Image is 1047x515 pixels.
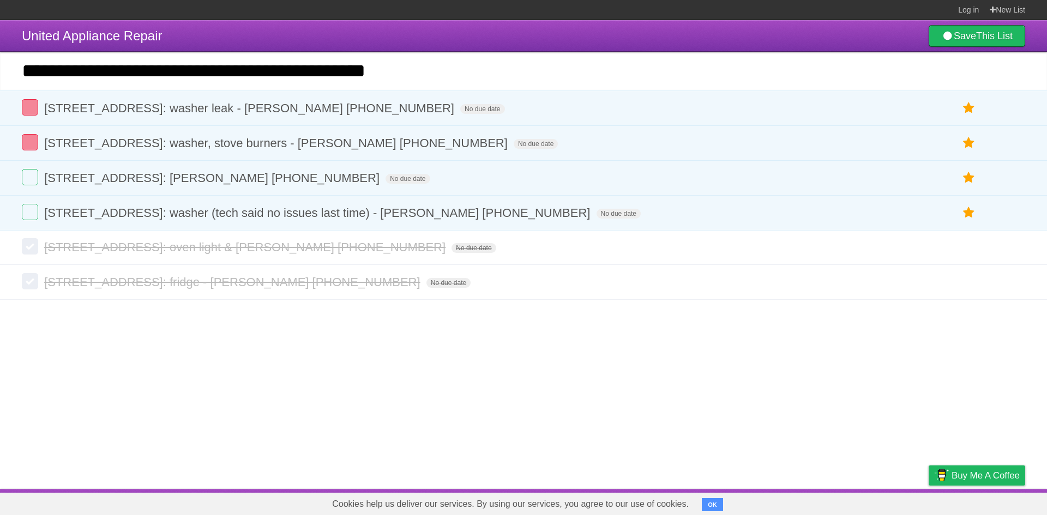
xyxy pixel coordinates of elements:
span: No due date [460,104,504,114]
span: [STREET_ADDRESS]: [PERSON_NAME] [PHONE_NUMBER] [44,171,382,185]
label: Done [22,204,38,220]
span: [STREET_ADDRESS]: washer leak - [PERSON_NAME] [PHONE_NUMBER] [44,101,457,115]
button: OK [702,498,723,511]
span: No due date [386,174,430,184]
label: Star task [959,134,979,152]
a: Suggest a feature [956,492,1025,512]
a: About [784,492,807,512]
label: Done [22,99,38,116]
span: [STREET_ADDRESS]: washer (tech said no issues last time) - [PERSON_NAME] [PHONE_NUMBER] [44,206,593,220]
a: SaveThis List [929,25,1025,47]
span: [STREET_ADDRESS]: oven light & [PERSON_NAME] [PHONE_NUMBER] [44,240,448,254]
label: Done [22,134,38,150]
span: [STREET_ADDRESS]: fridge - [PERSON_NAME] [PHONE_NUMBER] [44,275,423,289]
span: No due date [514,139,558,149]
span: Cookies help us deliver our services. By using our services, you agree to our use of cookies. [321,493,700,515]
label: Done [22,273,38,289]
span: Buy me a coffee [952,466,1020,485]
a: Developers [820,492,864,512]
img: Buy me a coffee [934,466,949,484]
label: Star task [959,204,979,222]
a: Privacy [914,492,943,512]
label: Star task [959,169,979,187]
label: Done [22,169,38,185]
b: This List [976,31,1013,41]
span: No due date [426,278,471,288]
span: [STREET_ADDRESS]: washer, stove burners - [PERSON_NAME] [PHONE_NUMBER] [44,136,510,150]
a: Buy me a coffee [929,465,1025,486]
span: United Appliance Repair [22,28,163,43]
a: Terms [877,492,901,512]
span: No due date [452,243,496,253]
span: No due date [597,209,641,219]
label: Done [22,238,38,255]
label: Star task [959,99,979,117]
